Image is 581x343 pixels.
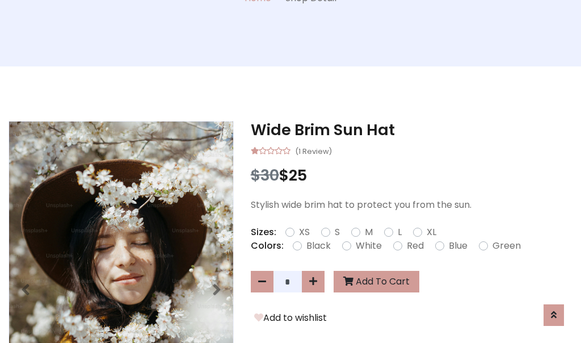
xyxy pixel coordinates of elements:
[356,239,382,253] label: White
[289,165,307,186] span: 25
[251,198,572,212] p: Stylish wide brim hat to protect you from the sun.
[449,239,468,253] label: Blue
[492,239,521,253] label: Green
[299,225,310,239] label: XS
[251,311,330,325] button: Add to wishlist
[251,166,572,185] h3: $
[295,144,332,157] small: (1 Review)
[365,225,373,239] label: M
[427,225,436,239] label: XL
[335,225,340,239] label: S
[334,271,419,292] button: Add To Cart
[407,239,424,253] label: Red
[251,239,284,253] p: Colors:
[398,225,402,239] label: L
[251,165,279,186] span: $30
[251,121,572,139] h3: Wide Brim Sun Hat
[306,239,331,253] label: Black
[251,225,276,239] p: Sizes:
